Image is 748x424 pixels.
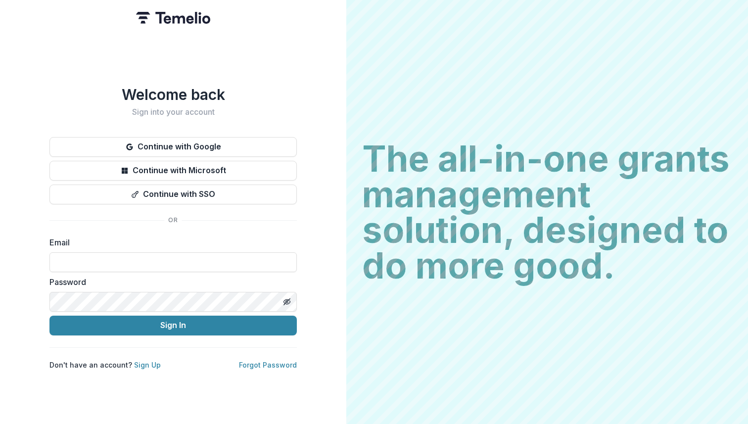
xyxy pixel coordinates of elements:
img: Temelio [136,12,210,24]
button: Continue with Google [49,137,297,157]
button: Sign In [49,316,297,335]
label: Email [49,236,291,248]
a: Sign Up [134,361,161,369]
h2: Sign into your account [49,107,297,117]
button: Continue with SSO [49,185,297,204]
button: Continue with Microsoft [49,161,297,181]
button: Toggle password visibility [279,294,295,310]
label: Password [49,276,291,288]
h1: Welcome back [49,86,297,103]
p: Don't have an account? [49,360,161,370]
a: Forgot Password [239,361,297,369]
